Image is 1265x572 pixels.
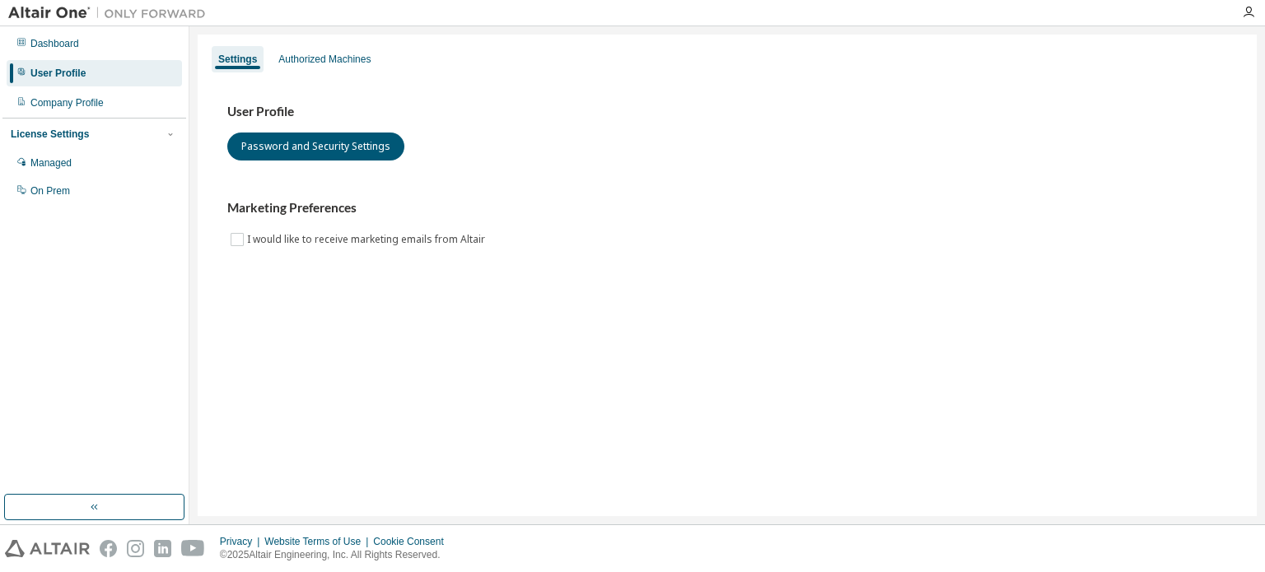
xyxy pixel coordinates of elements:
[154,540,171,557] img: linkedin.svg
[5,540,90,557] img: altair_logo.svg
[227,200,1227,216] h3: Marketing Preferences
[8,5,214,21] img: Altair One
[30,184,70,198] div: On Prem
[30,37,79,50] div: Dashboard
[30,67,86,80] div: User Profile
[11,128,89,141] div: License Settings
[100,540,117,557] img: facebook.svg
[227,133,404,160] button: Password and Security Settings
[227,104,1227,120] h3: User Profile
[264,535,373,548] div: Website Terms of Use
[181,540,205,557] img: youtube.svg
[373,535,453,548] div: Cookie Consent
[30,96,104,109] div: Company Profile
[220,535,264,548] div: Privacy
[247,230,488,249] label: I would like to receive marketing emails from Altair
[30,156,72,170] div: Managed
[278,53,371,66] div: Authorized Machines
[218,53,257,66] div: Settings
[127,540,144,557] img: instagram.svg
[220,548,454,562] p: © 2025 Altair Engineering, Inc. All Rights Reserved.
